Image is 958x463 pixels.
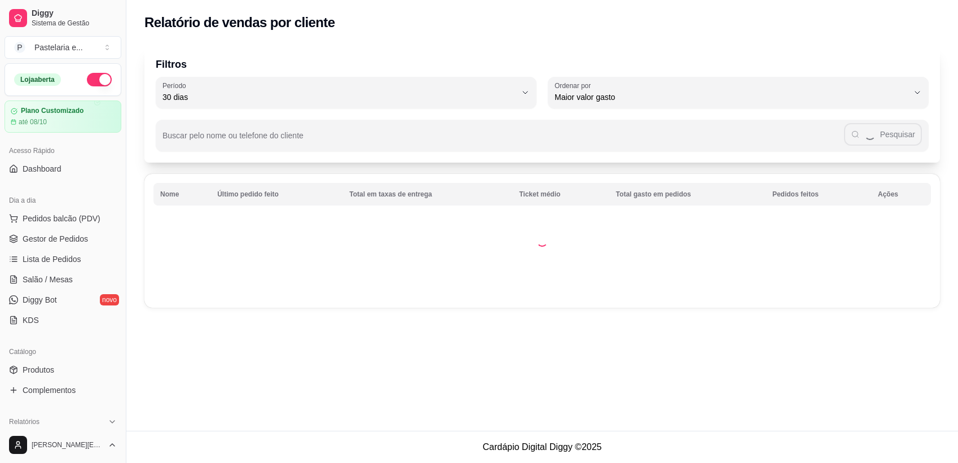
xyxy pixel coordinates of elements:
span: Relatórios [9,417,39,426]
button: Alterar Status [87,73,112,86]
div: Catálogo [5,343,121,361]
div: Pastelaria e ... [34,42,83,53]
a: Lista de Pedidos [5,250,121,268]
a: KDS [5,311,121,329]
a: Salão / Mesas [5,270,121,289]
span: Dashboard [23,163,61,174]
span: Maior valor gasto [555,91,908,103]
span: Salão / Mesas [23,274,73,285]
p: Filtros [156,56,929,72]
article: até 08/10 [19,117,47,126]
h2: Relatório de vendas por cliente [144,14,335,32]
a: Complementos [5,381,121,399]
span: [PERSON_NAME][EMAIL_ADDRESS][DOMAIN_NAME] [32,440,103,449]
button: Período30 dias [156,77,537,108]
footer: Cardápio Digital Diggy © 2025 [126,431,958,463]
a: Plano Customizadoaté 08/10 [5,101,121,133]
a: Dashboard [5,160,121,178]
a: Produtos [5,361,121,379]
span: Complementos [23,385,76,396]
span: Gestor de Pedidos [23,233,88,244]
span: KDS [23,315,39,326]
div: Loading [537,235,548,247]
label: Período [162,81,190,90]
span: Produtos [23,364,54,375]
div: Acesso Rápido [5,142,121,160]
input: Buscar pelo nome ou telefone do cliente [162,134,844,146]
button: Pedidos balcão (PDV) [5,209,121,228]
a: Gestor de Pedidos [5,230,121,248]
span: P [14,42,25,53]
a: Diggy Botnovo [5,291,121,309]
div: Loja aberta [14,73,61,86]
label: Ordenar por [555,81,595,90]
button: Ordenar porMaior valor gasto [548,77,929,108]
button: [PERSON_NAME][EMAIL_ADDRESS][DOMAIN_NAME] [5,431,121,458]
article: Plano Customizado [21,107,84,115]
span: 30 dias [162,91,516,103]
span: Pedidos balcão (PDV) [23,213,100,224]
div: Dia a dia [5,191,121,209]
span: Lista de Pedidos [23,254,81,265]
button: Select a team [5,36,121,59]
span: Sistema de Gestão [32,19,117,28]
a: DiggySistema de Gestão [5,5,121,32]
span: Diggy [32,8,117,19]
span: Diggy Bot [23,294,57,305]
